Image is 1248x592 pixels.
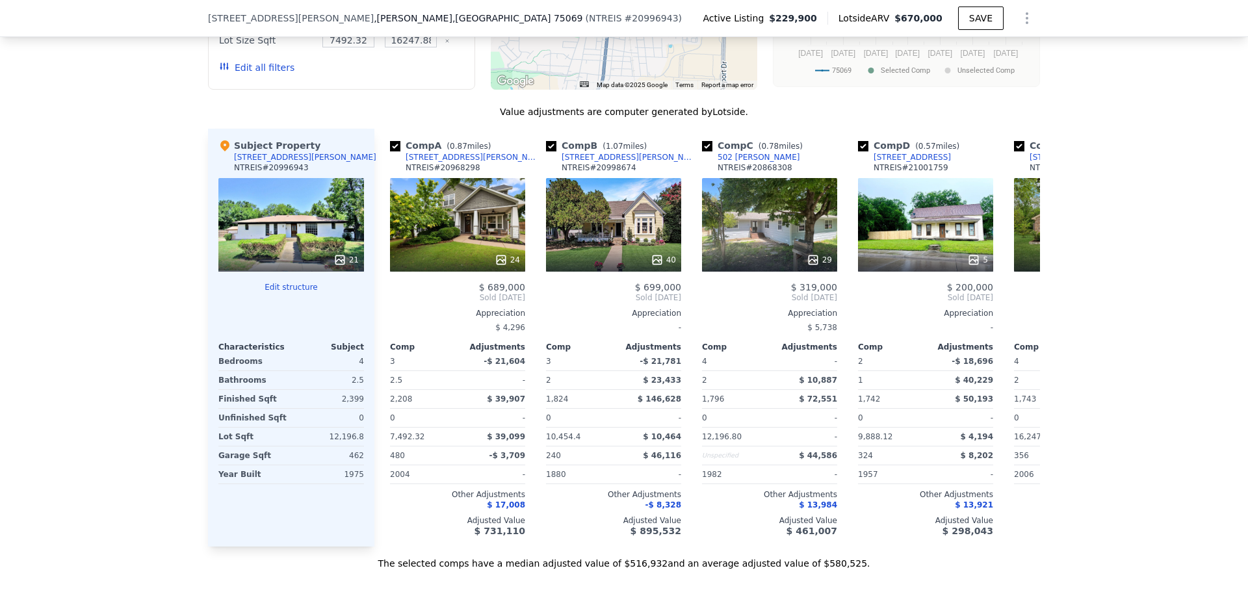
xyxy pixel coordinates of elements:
span: $229,900 [769,12,817,25]
span: 0.78 [761,142,779,151]
div: - [1014,318,1149,337]
div: - [772,465,837,483]
button: Edit structure [218,282,364,292]
div: Unfinished Sqft [218,409,289,427]
span: NTREIS [589,13,622,23]
span: , [PERSON_NAME] [374,12,582,25]
a: [STREET_ADDRESS] [858,152,951,162]
div: 502 [PERSON_NAME] [718,152,799,162]
text: [DATE] [864,49,889,58]
span: 0 [390,413,395,422]
button: Keyboard shortcuts [580,81,589,87]
div: [STREET_ADDRESS][PERSON_NAME] [234,152,376,162]
span: 2 [858,357,863,366]
div: Adjustments [614,342,681,352]
div: - [858,318,993,337]
div: Comp A [390,139,496,152]
span: $ 17,008 [487,500,525,509]
span: # 20996943 [625,13,679,23]
span: 1,742 [858,394,880,404]
span: Lotside ARV [838,12,894,25]
div: Comp [858,342,926,352]
span: $ 10,887 [799,376,837,385]
span: -$ 21,781 [640,357,681,366]
div: Other Adjustments [546,489,681,500]
span: 1,824 [546,394,568,404]
div: Other Adjustments [1014,489,1149,500]
div: NTREIS # 20968298 [406,162,480,173]
div: Comp C [702,139,808,152]
span: $ 13,921 [955,500,993,509]
div: 2.5 [294,371,364,389]
span: 12,196.80 [702,432,742,441]
div: - [460,371,525,389]
div: [STREET_ADDRESS] [874,152,951,162]
span: 0 [546,413,551,422]
span: 9,888.12 [858,432,892,441]
button: Show Options [1014,5,1040,31]
div: Year Built [218,465,289,483]
div: NTREIS # 21001759 [874,162,948,173]
a: Report a map error [701,81,753,88]
span: 4 [1014,357,1019,366]
div: 0 [294,409,364,427]
span: Sold [DATE] [702,292,837,303]
a: Terms (opens in new tab) [675,81,694,88]
div: Appreciation [390,308,525,318]
span: 1,796 [702,394,724,404]
div: - [616,465,681,483]
span: $ 200,000 [947,282,993,292]
div: - [616,409,681,427]
span: $670,000 [894,13,942,23]
div: Appreciation [546,308,681,318]
span: 2,208 [390,394,412,404]
div: - [772,428,837,446]
span: $ 40,229 [955,376,993,385]
div: Adjusted Value [1014,515,1149,526]
span: ( miles) [597,142,652,151]
span: -$ 21,604 [484,357,525,366]
button: SAVE [958,6,1004,30]
div: 40 [651,253,676,266]
text: [DATE] [831,49,855,58]
span: 0.87 [450,142,467,151]
span: $ 72,551 [799,394,837,404]
span: 1,743 [1014,394,1036,404]
text: [DATE] [798,49,823,58]
div: 12,196.8 [294,428,364,446]
span: 0.57 [918,142,936,151]
div: Comp [390,342,458,352]
div: - [546,318,681,337]
span: -$ 18,696 [952,357,993,366]
span: 7,492.32 [390,432,424,441]
button: Clear [445,38,450,44]
div: - [460,409,525,427]
div: 1982 [702,465,767,483]
div: 1 [858,371,923,389]
div: 1957 [858,465,923,483]
div: Other Adjustments [702,489,837,500]
a: 502 [PERSON_NAME] [702,152,799,162]
span: $ 39,907 [487,394,525,404]
div: 21 [333,253,359,266]
div: Lot Size Sqft [219,31,315,49]
div: - [772,352,837,370]
span: Active Listing [DATE] [1014,292,1149,303]
img: Google [494,73,537,90]
div: NTREIS # 21032345 [1030,162,1104,173]
span: $ 10,464 [643,432,681,441]
span: $ 298,043 [942,526,993,536]
div: Garage Sqft [218,446,289,465]
div: Adjusted Value [546,515,681,526]
span: 0 [1014,413,1019,422]
div: Appreciation [858,308,993,318]
div: Appreciation [702,308,837,318]
div: Appreciation [1014,308,1149,318]
text: Unselected Comp [957,66,1015,75]
span: Sold [DATE] [858,292,993,303]
div: Comp B [546,139,652,152]
div: Unspecified [702,446,767,465]
text: [DATE] [961,49,985,58]
span: 16,247.88 [1014,432,1054,441]
a: [STREET_ADDRESS][PERSON_NAME] [390,152,541,162]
